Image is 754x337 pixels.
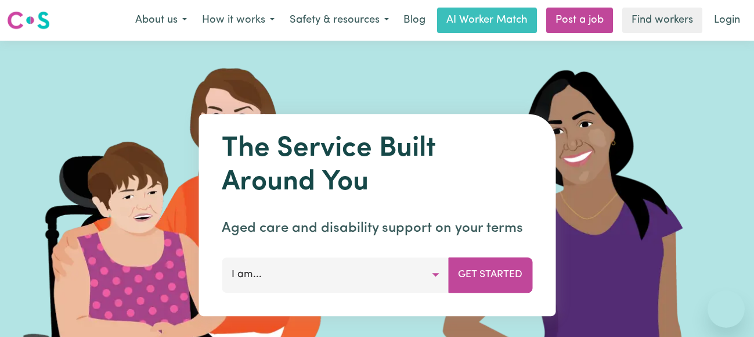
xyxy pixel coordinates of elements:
[708,291,745,328] iframe: Button to launch messaging window
[7,7,50,34] a: Careseekers logo
[222,132,532,199] h1: The Service Built Around You
[437,8,537,33] a: AI Worker Match
[396,8,432,33] a: Blog
[546,8,613,33] a: Post a job
[222,218,532,239] p: Aged care and disability support on your terms
[194,8,282,33] button: How it works
[707,8,747,33] a: Login
[128,8,194,33] button: About us
[222,257,449,292] button: I am...
[282,8,396,33] button: Safety & resources
[622,8,702,33] a: Find workers
[448,257,532,292] button: Get Started
[7,10,50,31] img: Careseekers logo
